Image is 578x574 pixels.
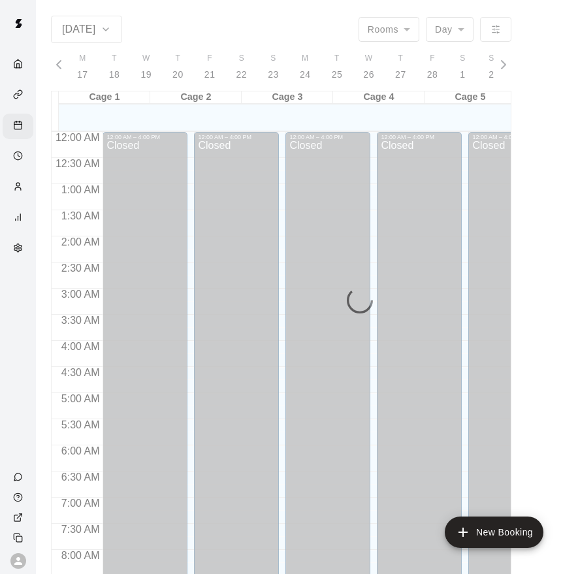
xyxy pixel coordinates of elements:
span: M [302,52,308,65]
div: Cage 5 [425,91,516,104]
button: W19 [130,48,162,86]
p: 25 [332,68,343,82]
span: 5:00 AM [58,393,103,404]
div: Cage 4 [333,91,425,104]
span: 4:30 AM [58,367,103,378]
div: 12:00 AM – 4:00 PM [472,134,549,140]
div: 12:00 AM – 4:00 PM [289,134,366,140]
span: S [270,52,276,65]
p: 23 [268,68,279,82]
button: W26 [353,48,385,86]
p: 19 [140,68,152,82]
span: 7:00 AM [58,498,103,509]
span: F [430,52,435,65]
button: add [445,517,543,548]
span: 3:30 AM [58,315,103,326]
p: 17 [77,68,88,82]
button: M17 [67,48,99,86]
span: S [489,52,494,65]
div: Cage 3 [242,91,333,104]
a: Visit help center [3,487,36,507]
span: F [207,52,212,65]
span: T [112,52,117,65]
span: 12:30 AM [52,158,103,169]
img: Swift logo [5,10,31,37]
span: M [79,52,86,65]
span: 2:00 AM [58,236,103,247]
span: 7:30 AM [58,524,103,535]
button: S23 [257,48,289,86]
button: T25 [321,48,353,86]
div: Copy public page link [3,528,36,548]
a: Contact Us [3,467,36,487]
span: 2:30 AM [58,263,103,274]
p: 24 [300,68,311,82]
button: T18 [99,48,131,86]
p: 21 [204,68,216,82]
p: 2 [489,68,494,82]
span: T [176,52,181,65]
span: W [142,52,150,65]
div: Cage 1 [59,91,150,104]
span: W [365,52,373,65]
p: 1 [460,68,465,82]
span: T [334,52,340,65]
button: S22 [226,48,258,86]
p: 27 [395,68,406,82]
button: F21 [194,48,226,86]
span: T [398,52,404,65]
span: S [460,52,465,65]
span: 3:00 AM [58,289,103,300]
p: 18 [109,68,120,82]
span: 8:00 AM [58,550,103,561]
div: Cage 2 [150,91,242,104]
button: F28 [417,48,449,86]
div: 12:00 AM – 4:00 PM [106,134,184,140]
button: T20 [162,48,194,86]
span: 12:00 AM [52,132,103,143]
span: 4:00 AM [58,341,103,352]
div: 12:00 AM – 4:00 PM [198,134,275,140]
span: 6:30 AM [58,471,103,483]
p: 20 [172,68,184,82]
p: 22 [236,68,248,82]
span: 6:00 AM [58,445,103,456]
div: 12:00 AM – 4:00 PM [381,134,458,140]
button: S1 [448,48,477,86]
span: 5:30 AM [58,419,103,430]
button: S2 [477,48,506,86]
span: 1:30 AM [58,210,103,221]
button: M24 [289,48,321,86]
span: 1:00 AM [58,184,103,195]
p: 28 [427,68,438,82]
p: 26 [363,68,374,82]
button: T27 [385,48,417,86]
span: S [239,52,244,65]
a: View public page [3,507,36,528]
